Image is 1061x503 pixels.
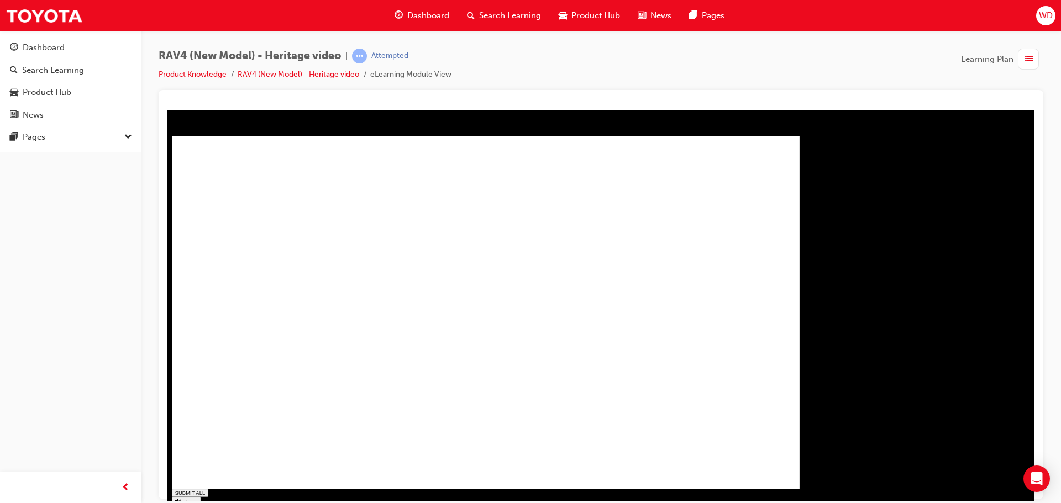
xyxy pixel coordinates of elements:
button: DashboardSearch LearningProduct HubNews [4,35,136,127]
a: Dashboard [4,38,136,58]
a: pages-iconPages [680,4,733,27]
img: Trak [6,3,83,28]
button: Pages [4,127,136,147]
a: guage-iconDashboard [386,4,458,27]
span: down-icon [124,130,132,145]
div: Product Hub [23,86,71,99]
span: WD [1039,9,1053,22]
span: pages-icon [689,9,697,23]
span: prev-icon [122,481,130,495]
span: search-icon [467,9,475,23]
span: Learning Plan [961,53,1013,66]
div: Attempted [371,51,408,61]
span: learningRecordVerb_ATTEMPT-icon [352,49,367,63]
span: guage-icon [10,43,18,53]
span: RAV4 (New Model) - Heritage video [159,50,341,62]
div: Pages [23,131,45,144]
a: News [4,105,136,125]
span: Pages [702,9,724,22]
div: News [23,109,44,121]
span: search-icon [10,66,18,76]
span: news-icon [638,9,646,23]
a: news-iconNews [629,4,680,27]
span: News [650,9,671,22]
a: search-iconSearch Learning [458,4,550,27]
span: guage-icon [395,9,403,23]
span: list-icon [1025,52,1033,66]
span: car-icon [559,9,567,23]
div: Dashboard [23,41,65,54]
a: car-iconProduct Hub [550,4,629,27]
li: eLearning Module View [370,68,451,81]
span: car-icon [10,88,18,98]
div: Open Intercom Messenger [1023,465,1050,492]
span: pages-icon [10,133,18,142]
div: Search Learning [22,64,84,77]
span: Dashboard [407,9,449,22]
span: Search Learning [479,9,541,22]
a: RAV4 (New Model) - Heritage video [238,70,359,79]
span: Product Hub [571,9,620,22]
button: WD [1036,6,1055,25]
span: news-icon [10,110,18,120]
button: Learning Plan [961,49,1043,70]
span: | [345,50,348,62]
a: Search Learning [4,60,136,81]
a: Product Knowledge [159,70,227,79]
a: Product Hub [4,82,136,103]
